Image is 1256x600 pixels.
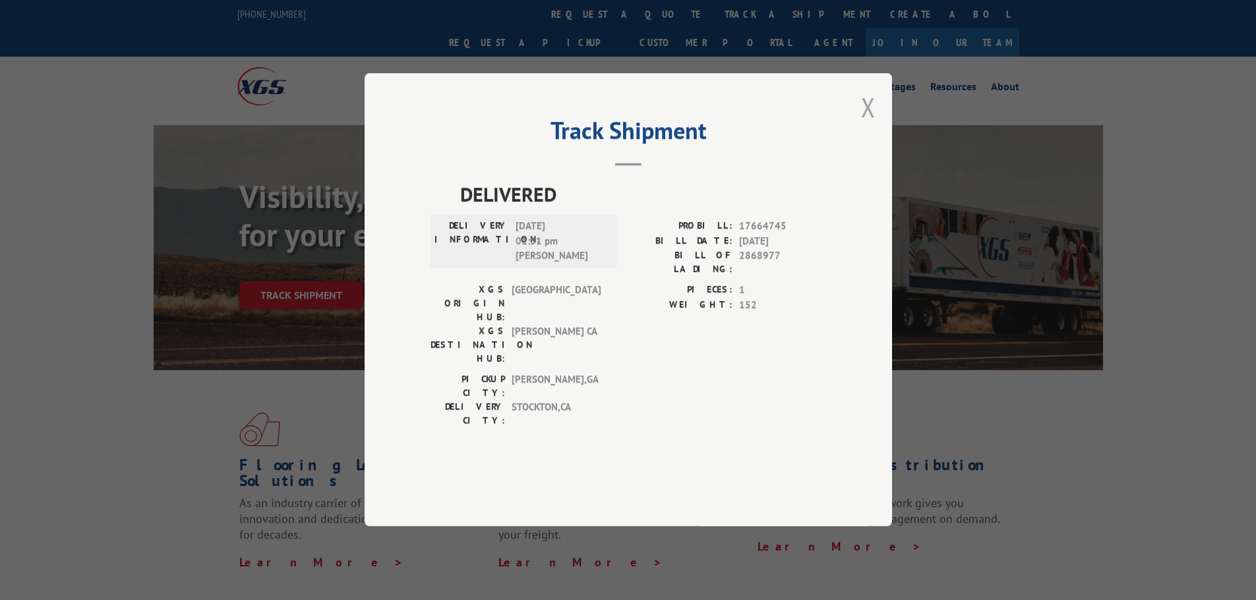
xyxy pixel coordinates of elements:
span: DELIVERED [460,180,826,209]
span: 2868977 [739,249,826,277]
span: [PERSON_NAME] CA [512,325,601,366]
span: [PERSON_NAME] , GA [512,373,601,400]
span: 1 [739,283,826,298]
button: Close modal [861,90,876,124]
span: STOCKTON , CA [512,400,601,428]
span: 17664745 [739,219,826,234]
label: WEIGHT: [628,298,733,313]
span: 152 [739,298,826,313]
h2: Track Shipment [431,121,826,146]
label: DELIVERY INFORMATION: [434,219,509,264]
span: [DATE] [739,234,826,249]
label: XGS ORIGIN HUB: [431,283,505,325]
label: DELIVERY CITY: [431,400,505,428]
label: PIECES: [628,283,733,298]
label: BILL DATE: [628,234,733,249]
label: BILL OF LADING: [628,249,733,277]
label: PROBILL: [628,219,733,234]
span: [GEOGRAPHIC_DATA] [512,283,601,325]
span: [DATE] 01:51 pm [PERSON_NAME] [516,219,605,264]
label: PICKUP CITY: [431,373,505,400]
label: XGS DESTINATION HUB: [431,325,505,366]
